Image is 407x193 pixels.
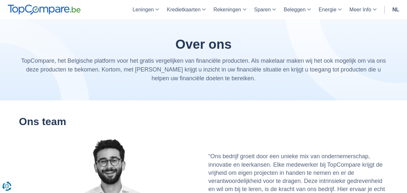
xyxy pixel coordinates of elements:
[19,37,388,51] h1: Over ons
[19,57,388,83] p: TopCompare, het Belgische platform voor het gratis vergelijken van financiële producten. Als make...
[8,5,81,15] img: TopCompare
[19,116,388,127] h2: Ons team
